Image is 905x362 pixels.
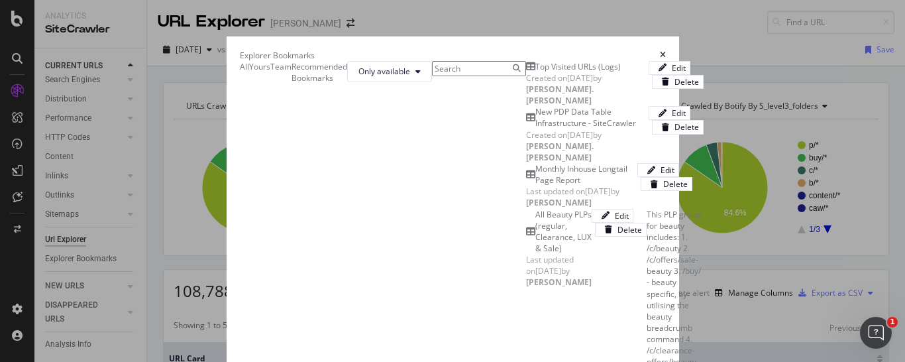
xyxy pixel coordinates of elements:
[358,66,410,77] span: Only available
[526,197,592,208] b: [PERSON_NAME]
[347,61,432,82] button: Only available
[292,61,347,84] div: Recommended Bookmarks
[526,186,619,208] span: Last updated on [DATE] by
[592,209,633,223] button: Edit
[672,62,686,74] div: Edit
[674,121,699,133] div: Delete
[674,76,699,88] div: Delete
[526,276,592,288] b: [PERSON_NAME]
[526,129,602,163] span: Created on [DATE] by
[887,317,898,328] span: 1
[270,61,292,72] div: Team
[526,254,592,288] span: Last updated on [DATE] by
[526,72,602,106] span: Created on [DATE] by
[649,61,690,75] button: Edit
[526,141,594,163] b: [PERSON_NAME].[PERSON_NAME]
[637,163,679,177] button: Edit
[661,164,674,176] div: Edit
[535,209,592,255] div: All Beauty PLPs (regular, Clearance, LUX & Sale)
[649,106,690,120] button: Edit
[652,75,704,89] button: Delete
[617,224,642,235] div: Delete
[595,223,647,237] button: Delete
[240,61,249,72] div: All
[660,50,666,61] div: times
[672,107,686,119] div: Edit
[615,210,629,221] div: Edit
[240,50,315,61] div: Explorer Bookmarks
[860,317,892,349] iframe: Intercom live chat
[535,163,638,186] div: Monthly Inhouse Longtail Page Report
[535,106,649,129] div: New PDP Data Table Infrastructure - SiteCrawler
[535,61,621,72] div: Top Visited URLs (Logs)
[432,61,526,76] input: Search
[652,120,704,134] button: Delete
[641,177,692,191] button: Delete
[249,61,270,72] div: Yours
[663,178,688,190] div: Delete
[526,84,594,106] b: [PERSON_NAME].[PERSON_NAME]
